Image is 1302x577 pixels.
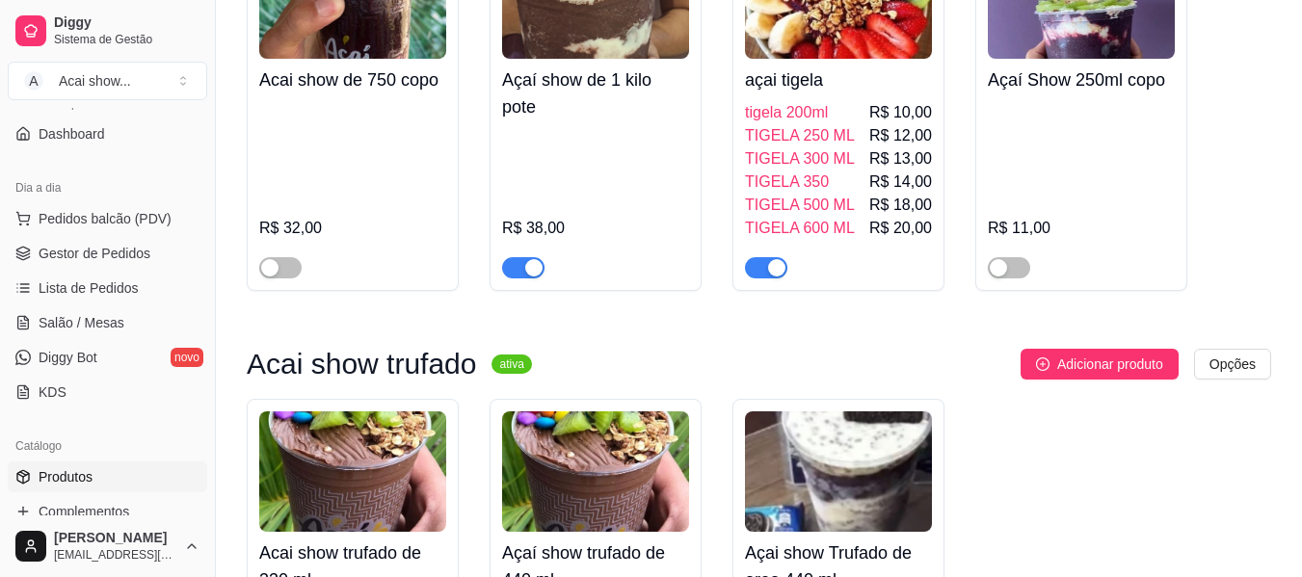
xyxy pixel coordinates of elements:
[988,217,1175,240] div: R$ 11,00
[869,124,932,147] span: R$ 12,00
[8,172,207,203] div: Dia a dia
[869,217,932,240] span: R$ 20,00
[39,278,139,298] span: Lista de Pedidos
[745,101,828,124] span: tigela 200ml
[492,354,531,374] sup: ativa
[1209,354,1256,375] span: Opções
[745,124,855,147] span: TIGELA 250 ML
[39,244,150,263] span: Gestor de Pedidos
[8,238,207,269] a: Gestor de Pedidos
[259,411,446,532] img: product-image
[39,382,66,402] span: KDS
[8,377,207,407] a: KDS
[745,194,855,217] span: TIGELA 500 ML
[259,217,446,240] div: R$ 32,00
[502,411,689,532] img: product-image
[502,66,689,120] h4: Açaí show de 1 kilo pote
[869,147,932,170] span: R$ 13,00
[39,209,172,228] span: Pedidos balcão (PDV)
[54,14,199,32] span: Diggy
[247,353,476,376] h3: Acai show trufado
[1194,349,1271,380] button: Opções
[8,8,207,54] a: DiggySistema de Gestão
[8,342,207,373] a: Diggy Botnovo
[8,461,207,492] a: Produtos
[39,313,124,332] span: Salão / Mesas
[39,502,129,521] span: Complementos
[869,194,932,217] span: R$ 18,00
[1057,354,1163,375] span: Adicionar produto
[39,467,93,486] span: Produtos
[39,124,105,144] span: Dashboard
[745,170,829,194] span: TIGELA 350
[8,307,207,338] a: Salão / Mesas
[8,273,207,303] a: Lista de Pedidos
[1036,357,1050,371] span: plus-circle
[1021,349,1179,380] button: Adicionar produto
[745,147,855,170] span: TIGELA 300 ML
[8,523,207,569] button: [PERSON_NAME][EMAIL_ADDRESS][DOMAIN_NAME]
[988,66,1175,93] h4: Açaí Show 250ml copo
[869,101,932,124] span: R$ 10,00
[8,118,207,149] a: Dashboard
[8,203,207,234] button: Pedidos balcão (PDV)
[259,66,446,93] h4: Acai show de 750 copo
[59,71,131,91] div: Acai show ...
[502,217,689,240] div: R$ 38,00
[8,431,207,461] div: Catálogo
[54,547,176,563] span: [EMAIL_ADDRESS][DOMAIN_NAME]
[745,411,932,532] img: product-image
[39,348,97,367] span: Diggy Bot
[8,62,207,100] button: Select a team
[24,71,43,91] span: A
[8,496,207,527] a: Complementos
[869,170,932,194] span: R$ 14,00
[54,32,199,47] span: Sistema de Gestão
[54,530,176,547] span: [PERSON_NAME]
[745,217,855,240] span: TIGELA 600 ML
[745,66,932,93] h4: açai tigela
